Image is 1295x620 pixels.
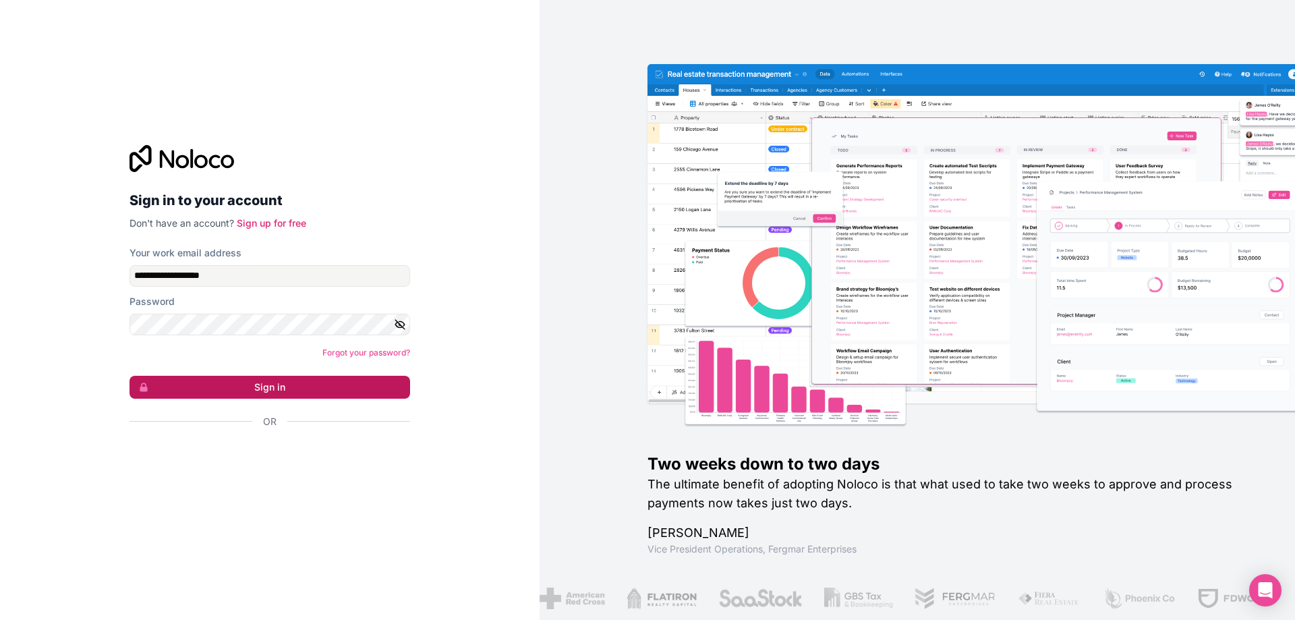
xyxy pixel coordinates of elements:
img: /assets/gbstax-C-GtDUiK.png [824,588,893,609]
input: Password [129,314,410,335]
a: Forgot your password? [322,347,410,358]
span: Or [263,415,277,428]
img: /assets/fergmar-CudnrXN5.png [915,588,997,609]
img: /assets/fiera-fwj2N5v4.png [1018,588,1081,609]
label: Password [129,295,175,308]
img: /assets/american-red-cross-BAupjrZR.png [540,588,605,609]
h2: The ultimate benefit of adopting Noloco is that what used to take two weeks to approve and proces... [647,475,1252,513]
h1: Two weeks down to two days [647,453,1252,475]
h1: Vice President Operations , Fergmar Enterprises [647,542,1252,556]
iframe: Sign in with Google Button [123,443,406,473]
img: /assets/phoenix-BREaitsQ.png [1103,588,1176,609]
div: Open Intercom Messenger [1249,574,1282,607]
a: Sign up for free [237,217,306,229]
input: Email address [129,265,410,287]
img: /assets/fdworks-Bi04fVtw.png [1197,588,1276,609]
img: /assets/flatiron-C8eUkumj.png [627,588,697,609]
label: Your work email address [129,246,241,260]
span: Don't have an account? [129,217,234,229]
h1: [PERSON_NAME] [647,524,1252,542]
button: Sign in [129,376,410,399]
img: /assets/saastock-C6Zbiodz.png [718,588,803,609]
h2: Sign in to your account [129,188,410,213]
